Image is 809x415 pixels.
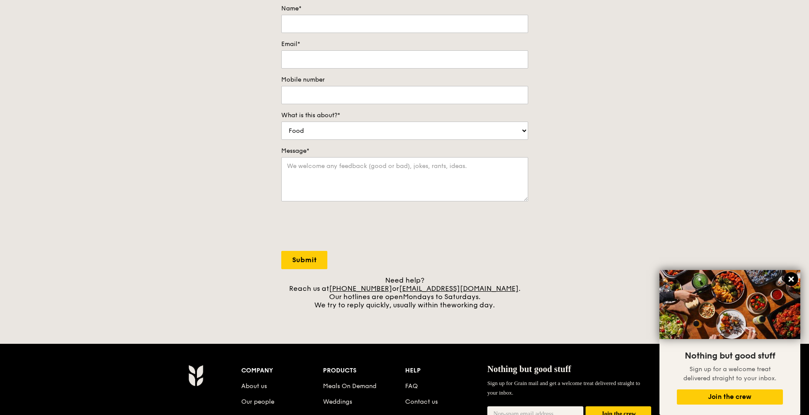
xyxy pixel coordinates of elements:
label: Email* [281,40,528,49]
label: Message* [281,147,528,155]
a: Contact us [405,398,438,405]
span: Sign up for Grain mail and get a welcome treat delivered straight to your inbox. [487,380,640,396]
a: [PHONE_NUMBER] [329,284,392,293]
a: [EMAIL_ADDRESS][DOMAIN_NAME] [399,284,519,293]
button: Join the crew [677,389,783,405]
img: DSC07876-Edit02-Large.jpeg [659,270,800,339]
div: Help [405,365,487,377]
a: FAQ [405,382,418,390]
img: Grain [188,365,203,386]
span: Nothing but good stuff [487,364,571,374]
span: Mondays to Saturdays. [403,293,480,301]
div: Company [241,365,323,377]
iframe: reCAPTCHA [281,210,413,244]
div: Products [323,365,405,377]
a: Weddings [323,398,352,405]
input: Submit [281,251,327,269]
a: Meals On Demand [323,382,376,390]
span: Nothing but good stuff [685,351,775,361]
label: What is this about?* [281,111,528,120]
a: About us [241,382,267,390]
label: Mobile number [281,76,528,84]
div: Need help? Reach us at or . Our hotlines are open We try to reply quickly, usually within the [281,276,528,309]
a: Our people [241,398,274,405]
label: Name* [281,4,528,13]
button: Close [784,272,798,286]
span: working day. [451,301,495,309]
span: Sign up for a welcome treat delivered straight to your inbox. [683,366,776,382]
